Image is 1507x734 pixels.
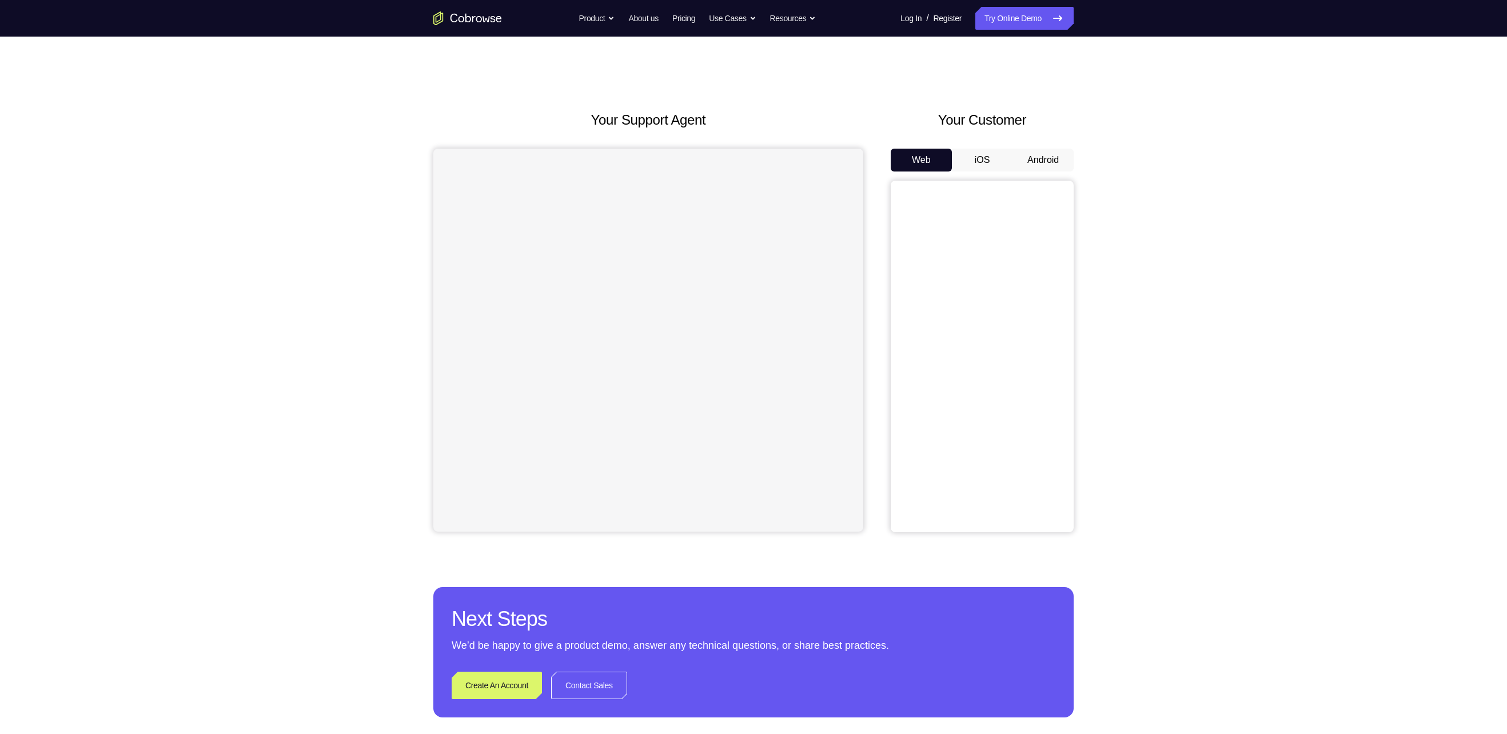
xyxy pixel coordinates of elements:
a: Log In [900,7,922,30]
h2: Your Customer [891,110,1074,130]
a: Pricing [672,7,695,30]
button: Resources [770,7,816,30]
button: iOS [952,149,1013,171]
button: Web [891,149,952,171]
a: Go to the home page [433,11,502,25]
a: Create An Account [452,672,542,699]
a: Try Online Demo [975,7,1074,30]
a: About us [628,7,658,30]
h2: Your Support Agent [433,110,863,130]
a: Register [934,7,962,30]
span: / [926,11,928,25]
button: Product [579,7,615,30]
p: We’d be happy to give a product demo, answer any technical questions, or share best practices. [452,637,1055,653]
h2: Next Steps [452,605,1055,633]
button: Use Cases [709,7,756,30]
a: Contact Sales [551,672,627,699]
iframe: Agent [433,149,863,532]
button: Android [1012,149,1074,171]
